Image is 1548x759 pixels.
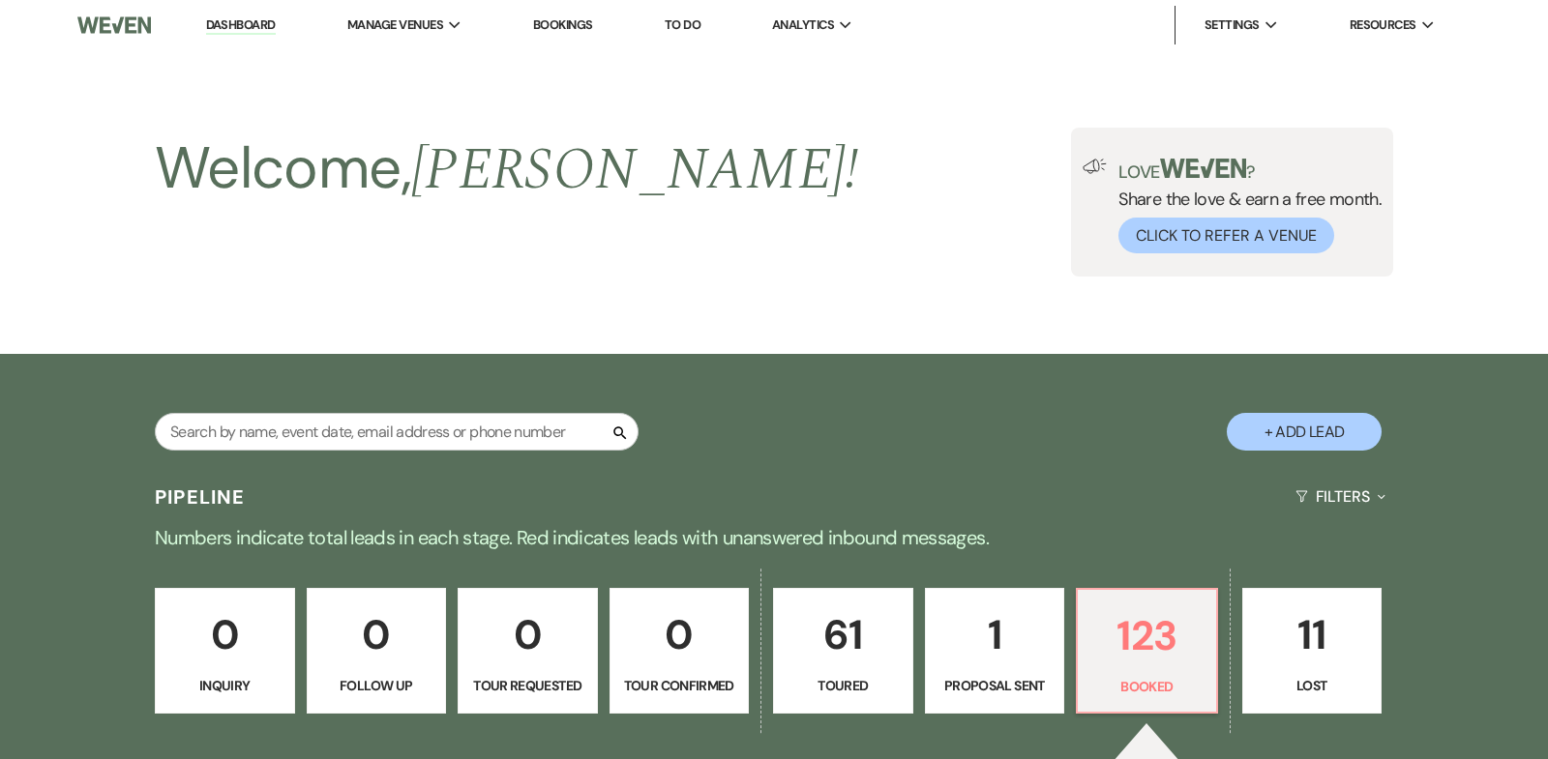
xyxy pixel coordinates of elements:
[533,16,593,33] a: Bookings
[1227,413,1382,451] button: + Add Lead
[622,602,737,667] p: 0
[1205,15,1260,35] span: Settings
[622,675,737,696] p: Tour Confirmed
[938,602,1053,667] p: 1
[347,15,443,35] span: Manage Venues
[1107,159,1382,253] div: Share the love & earn a free month.
[1350,15,1416,35] span: Resources
[155,413,639,451] input: Search by name, event date, email address or phone number
[1118,159,1382,181] p: Love ?
[167,602,283,667] p: 0
[458,588,598,714] a: 0Tour Requested
[319,602,434,667] p: 0
[1255,675,1370,696] p: Lost
[925,588,1065,714] a: 1Proposal Sent
[1160,159,1246,178] img: weven-logo-green.svg
[1242,588,1383,714] a: 11Lost
[411,126,858,215] span: [PERSON_NAME] !
[786,675,901,696] p: Toured
[1089,676,1205,697] p: Booked
[1083,159,1107,174] img: loud-speaker-illustration.svg
[1118,218,1334,253] button: Click to Refer a Venue
[665,16,700,33] a: To Do
[155,588,295,714] a: 0Inquiry
[1255,602,1370,667] p: 11
[319,675,434,696] p: Follow Up
[155,483,246,511] h3: Pipeline
[773,588,913,714] a: 61Toured
[470,675,585,696] p: Tour Requested
[1288,471,1393,522] button: Filters
[470,602,585,667] p: 0
[786,602,901,667] p: 61
[610,588,750,714] a: 0Tour Confirmed
[307,588,447,714] a: 0Follow Up
[77,5,151,45] img: Weven Logo
[1089,603,1205,668] p: 123
[772,15,834,35] span: Analytics
[206,16,276,35] a: Dashboard
[1076,588,1218,714] a: 123Booked
[938,675,1053,696] p: Proposal Sent
[167,675,283,696] p: Inquiry
[77,522,1471,553] p: Numbers indicate total leads in each stage. Red indicates leads with unanswered inbound messages.
[155,128,858,211] h2: Welcome,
